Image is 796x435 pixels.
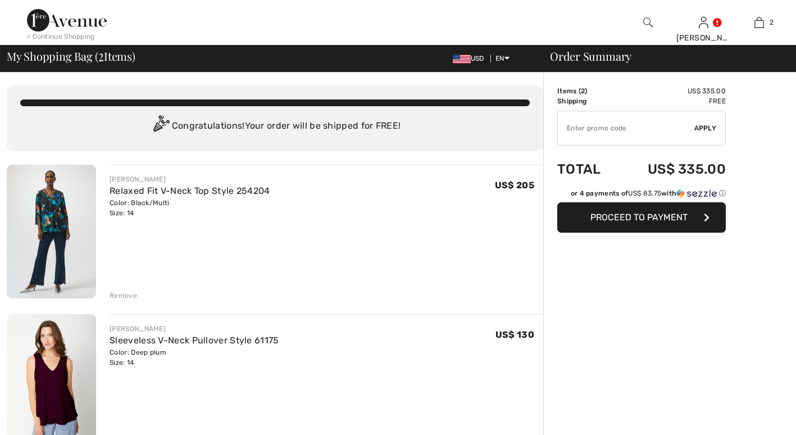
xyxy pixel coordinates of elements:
[557,96,617,106] td: Shipping
[110,174,270,184] div: [PERSON_NAME]
[110,324,279,334] div: [PERSON_NAME]
[27,31,95,42] div: < Continue Shopping
[699,16,708,29] img: My Info
[628,189,661,197] span: US$ 83.75
[495,55,510,62] span: EN
[110,198,270,218] div: Color: Black/Multi Size: 14
[453,55,471,64] img: US Dollar
[7,51,135,62] span: My Shopping Bag ( Items)
[676,188,717,198] img: Sezzle
[495,329,534,340] span: US$ 130
[110,185,270,196] a: Relaxed Fit V-Neck Top Style 254204
[536,51,789,62] div: Order Summary
[617,86,726,96] td: US$ 335.00
[732,16,786,29] a: 2
[27,9,107,31] img: 1ère Avenue
[558,111,694,145] input: Promo code
[557,86,617,96] td: Items ( )
[590,212,688,223] span: Proceed to Payment
[495,180,534,191] span: US$ 205
[149,115,172,138] img: Congratulation2.svg
[699,17,708,28] a: Sign In
[7,165,96,298] img: Relaxed Fit V-Neck Top Style 254204
[617,150,726,188] td: US$ 335.00
[110,335,279,346] a: Sleeveless V-Neck Pullover Style 61175
[110,291,137,301] div: Remove
[754,16,764,29] img: My Bag
[617,96,726,106] td: Free
[453,55,489,62] span: USD
[557,150,617,188] td: Total
[571,188,726,198] div: or 4 payments of with
[676,32,731,44] div: [PERSON_NAME]
[694,123,717,133] span: Apply
[770,17,774,28] span: 2
[581,87,585,95] span: 2
[110,347,279,368] div: Color: Deep plum Size: 14
[557,202,726,233] button: Proceed to Payment
[557,188,726,202] div: or 4 payments ofUS$ 83.75withSezzle Click to learn more about Sezzle
[20,115,530,138] div: Congratulations! Your order will be shipped for FREE!
[643,16,653,29] img: search the website
[98,48,104,62] span: 2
